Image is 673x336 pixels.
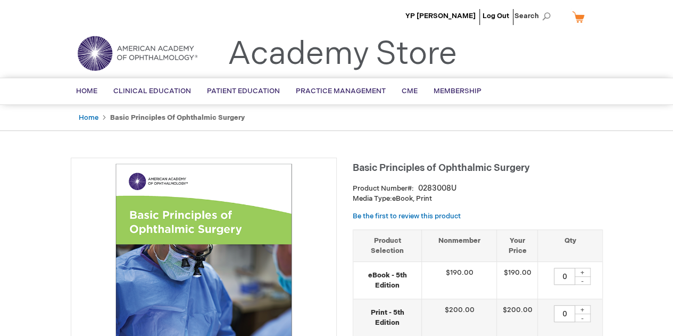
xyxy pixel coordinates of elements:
div: 0283008U [418,183,456,194]
th: Product Selection [353,230,422,261]
span: Membership [434,87,481,95]
p: eBook, Print [353,194,603,204]
strong: Print - 5th Edition [359,308,417,327]
div: - [575,276,591,285]
a: Log Out [483,12,509,20]
span: Home [76,87,97,95]
strong: eBook - 5th Edition [359,271,417,290]
input: Qty [554,305,575,322]
input: Qty [554,268,575,285]
span: Clinical Education [113,87,191,95]
div: + [575,305,591,314]
div: + [575,268,591,277]
th: Nonmember [422,230,497,261]
strong: Product Number [353,184,414,193]
a: YP [PERSON_NAME] [405,12,476,20]
span: Basic Principles of Ophthalmic Surgery [353,162,530,174]
div: - [575,314,591,322]
a: Home [79,113,98,122]
th: Qty [538,230,602,261]
span: Patient Education [207,87,280,95]
strong: Basic Principles of Ophthalmic Surgery [110,113,245,122]
td: $190.00 [422,262,497,299]
th: Your Price [497,230,538,261]
a: Academy Store [228,35,457,73]
span: CME [402,87,418,95]
strong: Media Type: [353,194,392,203]
span: Search [514,5,555,27]
td: $190.00 [497,262,538,299]
span: Practice Management [296,87,386,95]
a: Be the first to review this product [353,212,461,220]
